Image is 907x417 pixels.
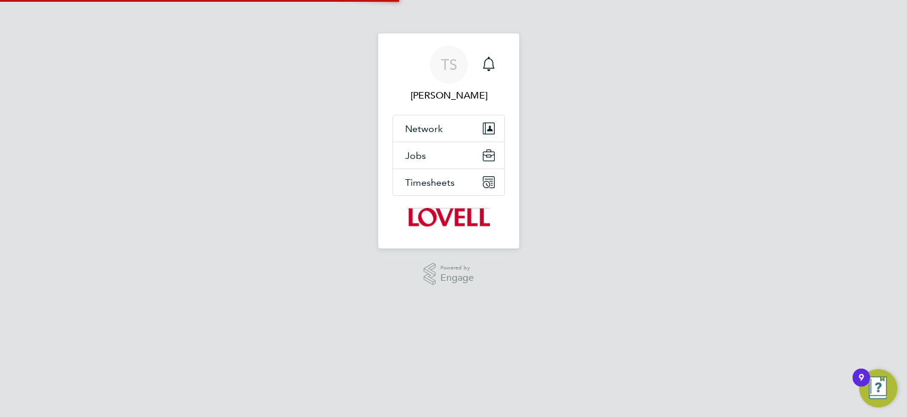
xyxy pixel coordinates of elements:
button: Timesheets [393,169,504,195]
img: lovell-logo-retina.png [407,208,489,227]
nav: Main navigation [378,33,519,249]
button: Open Resource Center, 9 new notifications [859,369,897,407]
button: Network [393,115,504,142]
a: Go to home page [393,208,505,227]
span: Jobs [405,150,426,161]
span: Tom Sadowski [393,88,505,103]
span: TS [441,57,457,72]
span: Network [405,123,443,134]
span: Engage [440,273,474,283]
a: TS[PERSON_NAME] [393,45,505,103]
span: Powered by [440,263,474,273]
a: Powered byEngage [424,263,474,286]
button: Jobs [393,142,504,168]
span: Timesheets [405,177,455,188]
div: 9 [859,378,864,393]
